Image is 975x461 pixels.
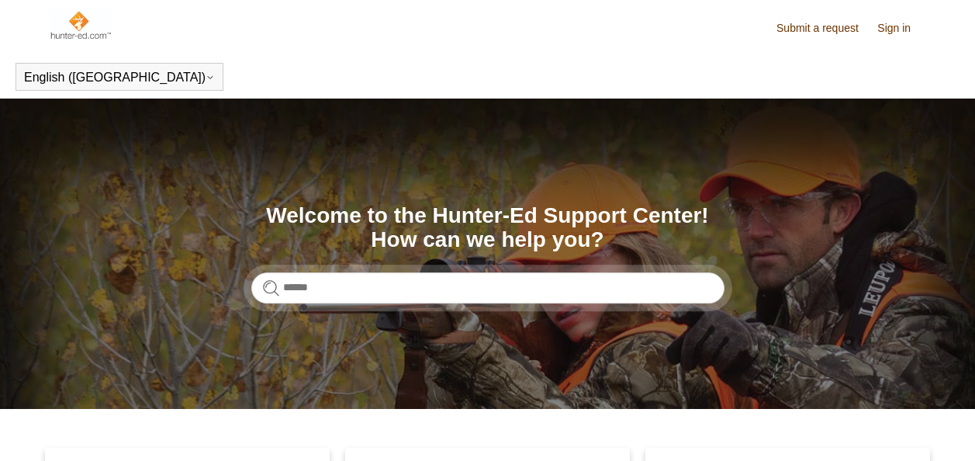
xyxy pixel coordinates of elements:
[877,20,926,36] a: Sign in
[24,71,215,85] button: English ([GEOGRAPHIC_DATA])
[49,9,112,40] img: Hunter-Ed Help Center home page
[251,272,724,303] input: Search
[776,20,874,36] a: Submit a request
[251,204,724,252] h1: Welcome to the Hunter-Ed Support Center! How can we help you?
